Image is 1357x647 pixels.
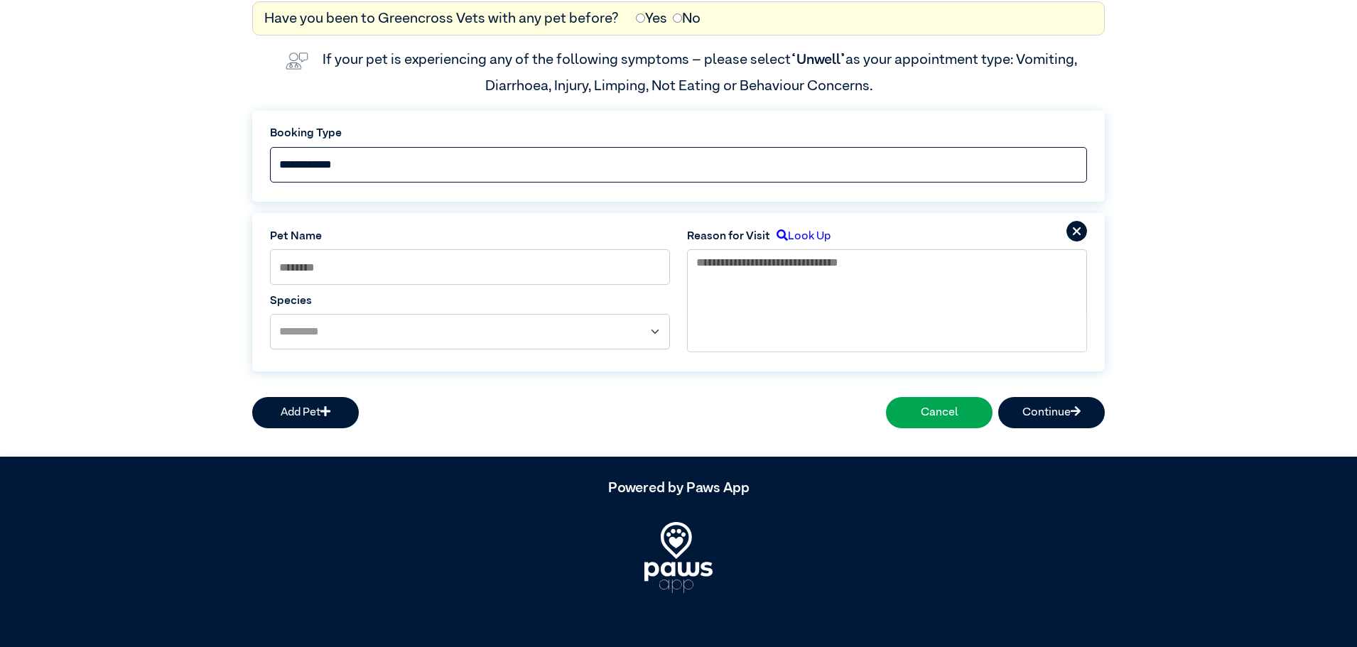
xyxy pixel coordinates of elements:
label: Pet Name [270,228,670,245]
img: PawsApp [644,522,713,593]
label: Have you been to Greencross Vets with any pet before? [264,8,619,29]
span: “Unwell” [791,53,845,67]
label: No [673,8,701,29]
button: Add Pet [252,397,359,428]
label: Look Up [770,228,831,245]
button: Continue [998,397,1105,428]
h5: Powered by Paws App [252,479,1105,496]
label: Booking Type [270,125,1087,142]
label: Reason for Visit [687,228,770,245]
input: Yes [636,13,645,23]
img: vet [280,47,314,75]
label: Species [270,293,670,310]
button: Cancel [886,397,993,428]
label: If your pet is experiencing any of the following symptoms – please select as your appointment typ... [323,53,1080,92]
input: No [673,13,682,23]
label: Yes [636,8,667,29]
